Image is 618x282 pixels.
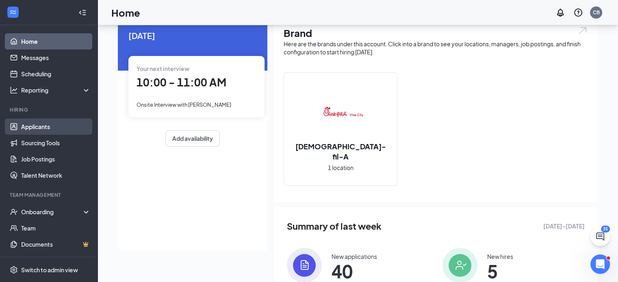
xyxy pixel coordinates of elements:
a: Sourcing Tools [21,135,91,151]
svg: Settings [10,266,18,274]
img: Chick-fil-A [314,86,366,138]
span: 10:00 - 11:00 AM [137,75,226,89]
span: Summary of last week [287,219,382,233]
img: open.6027fd2a22e1237b5b06.svg [577,26,588,35]
svg: Analysis [10,86,18,94]
span: Onsite Interview with [PERSON_NAME] [137,101,231,108]
a: SurveysCrown [21,252,91,269]
div: Onboarding [21,208,84,216]
span: 40 [332,264,377,278]
a: Job Postings [21,151,91,167]
div: 35 [601,226,610,232]
svg: QuestionInfo [573,8,583,17]
div: Team Management [10,192,89,198]
span: 1 location [328,163,353,172]
h1: Home [111,6,140,19]
span: 5 [487,264,513,278]
a: Home [21,33,91,50]
a: Messages [21,50,91,66]
button: ChatActive [590,227,610,246]
div: CB [593,9,600,16]
span: [DATE] [128,29,257,42]
div: Hiring [10,106,89,113]
div: New applications [332,252,377,260]
iframe: Intercom live chat [590,254,610,274]
h1: Brand [284,26,588,40]
div: Reporting [21,86,91,94]
svg: Collapse [78,9,87,17]
div: New hires [487,252,513,260]
a: Team [21,220,91,236]
svg: Notifications [555,8,565,17]
a: DocumentsCrown [21,236,91,252]
button: Add availability [165,130,220,146]
svg: UserCheck [10,208,18,216]
div: Switch to admin view [21,266,78,274]
span: [DATE] - [DATE] [543,222,585,230]
a: Applicants [21,118,91,135]
svg: ChatActive [595,232,605,241]
a: Scheduling [21,66,91,82]
a: Talent Network [21,167,91,183]
svg: WorkstreamLogo [9,8,17,16]
div: Here are the brands under this account. Click into a brand to see your locations, managers, job p... [284,40,588,56]
h2: [DEMOGRAPHIC_DATA]-fil-A [284,141,397,161]
span: Your next interview [137,65,189,72]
